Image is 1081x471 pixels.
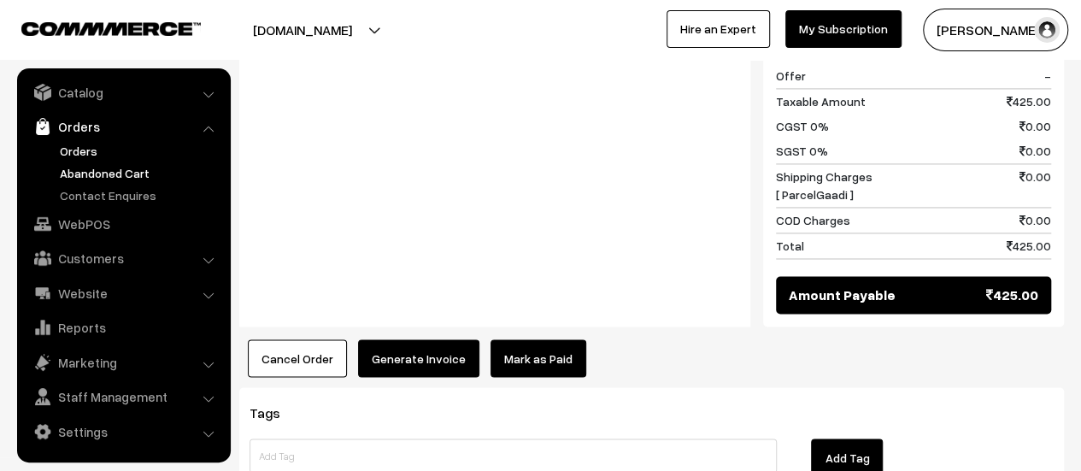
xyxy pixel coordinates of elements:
[21,209,225,239] a: WebPOS
[21,347,225,378] a: Marketing
[1019,211,1051,229] span: 0.00
[21,381,225,412] a: Staff Management
[986,285,1038,305] span: 425.00
[193,9,412,51] button: [DOMAIN_NAME]
[21,22,201,35] img: COMMMERCE
[21,111,225,142] a: Orders
[250,403,301,421] span: Tags
[21,278,225,309] a: Website
[358,339,479,377] button: Generate Invoice
[776,168,872,203] span: Shipping Charges [ ParcelGaadi ]
[1034,17,1060,43] img: user
[1019,142,1051,160] span: 0.00
[785,10,902,48] a: My Subscription
[776,117,829,135] span: CGST 0%
[21,312,225,343] a: Reports
[56,164,225,182] a: Abandoned Cart
[776,211,850,229] span: COD Charges
[21,17,171,38] a: COMMMERCE
[776,67,806,85] span: Offer
[667,10,770,48] a: Hire an Expert
[21,416,225,447] a: Settings
[923,9,1068,51] button: [PERSON_NAME]
[1007,92,1051,110] span: 425.00
[56,186,225,204] a: Contact Enquires
[776,142,828,160] span: SGST 0%
[789,285,896,305] span: Amount Payable
[56,142,225,160] a: Orders
[1007,237,1051,255] span: 425.00
[1019,168,1051,203] span: 0.00
[1019,117,1051,135] span: 0.00
[248,339,347,377] button: Cancel Order
[21,77,225,108] a: Catalog
[776,237,804,255] span: Total
[491,339,586,377] a: Mark as Paid
[776,92,866,110] span: Taxable Amount
[21,243,225,274] a: Customers
[1044,67,1051,85] span: -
